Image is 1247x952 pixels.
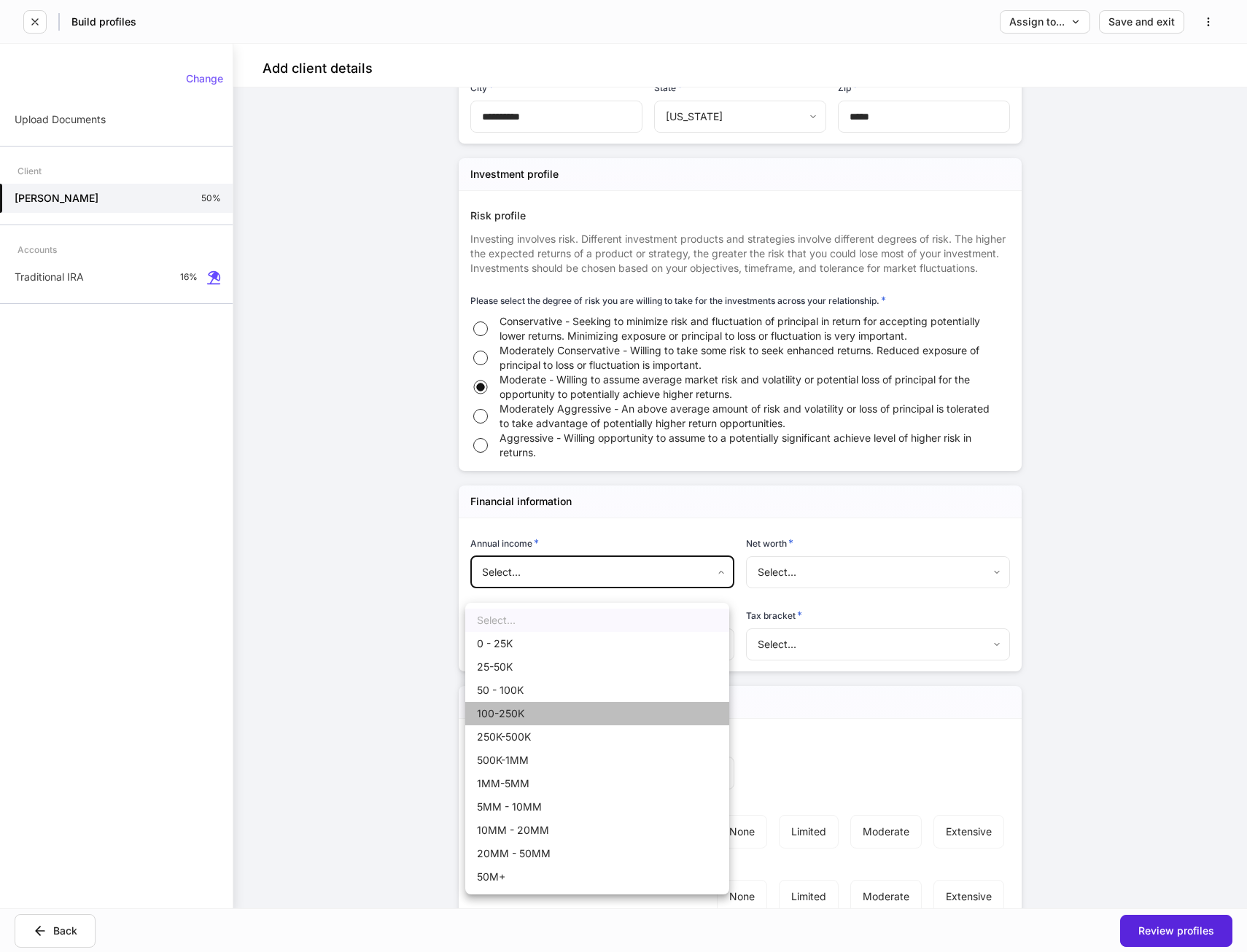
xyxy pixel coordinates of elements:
li: 0 - 25K [465,632,729,655]
li: 20MM - 50MM [465,842,729,865]
li: 1MM-5MM [465,772,729,795]
li: 50M+ [465,865,729,889]
li: 50 - 100K [465,679,729,702]
li: 5MM - 10MM [465,795,729,819]
li: 500K-1MM [465,749,729,772]
li: 250K-500K [465,725,729,749]
li: 25-50K [465,655,729,679]
li: 100-250K [465,702,729,725]
li: 10MM - 20MM [465,819,729,842]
